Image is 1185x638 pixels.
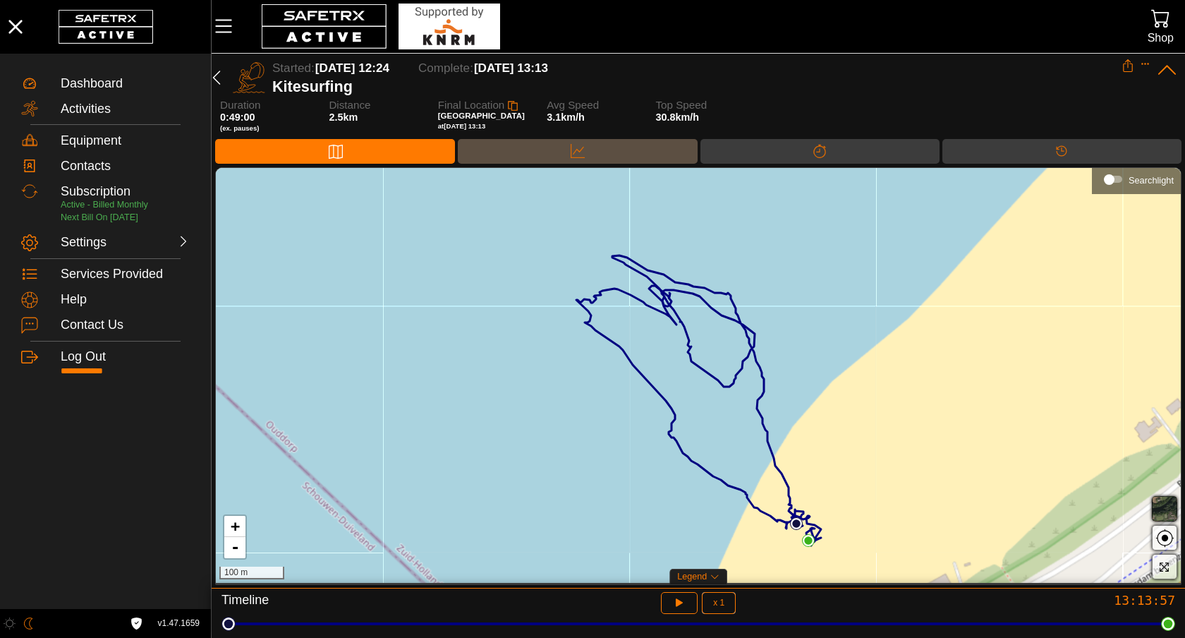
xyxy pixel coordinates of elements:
span: x 1 [713,598,724,607]
span: Next Bill On [DATE] [61,212,138,222]
button: Menu [212,11,247,41]
span: Distance [329,100,419,112]
span: [DATE] 13:13 [474,61,548,75]
span: Duration [220,100,310,112]
img: ModeDark.svg [23,618,35,630]
span: [DATE] 12:24 [315,61,389,75]
span: v1.47.1659 [158,616,200,631]
span: 0:49:00 [220,112,255,123]
img: Equipment.svg [21,132,38,149]
a: License Agreement [127,618,146,630]
button: v1.47.1659 [150,612,208,635]
span: at [DATE] 13:13 [438,122,486,130]
div: 13:13:57 [861,592,1175,608]
div: Equipment [61,133,190,149]
div: Services Provided [61,267,190,282]
div: Settings [61,235,123,251]
div: Subscription [61,184,190,200]
div: Searchlight [1099,169,1174,190]
div: Searchlight [1129,175,1174,186]
span: 3.1km/h [547,112,585,123]
div: Timeline [221,592,536,614]
span: Started: [272,61,315,75]
button: Back [205,59,228,96]
img: Help.svg [21,291,38,308]
a: Zoom out [224,537,245,558]
img: ContactUs.svg [21,317,38,334]
img: ModeLight.svg [4,618,16,630]
span: Complete: [418,61,473,75]
span: [GEOGRAPHIC_DATA] [438,112,525,120]
div: Map [215,139,455,164]
img: PathStart.svg [790,517,803,530]
div: Activities [61,102,190,117]
span: Legend [677,572,707,582]
a: Zoom in [224,516,245,537]
span: 2.5km [329,112,358,123]
div: 100 m [219,567,284,579]
button: Expand [1141,59,1150,69]
div: Dashboard [61,76,190,92]
div: Contacts [61,159,190,174]
div: Help [61,292,190,308]
div: Data [458,139,697,164]
div: Contact Us [61,318,190,333]
span: Avg Speed [547,100,637,112]
div: Timeline [942,139,1181,164]
img: RescueLogo.svg [399,4,500,49]
span: Final Location [438,99,505,111]
span: 30.8km/h [656,112,700,123]
img: Activities.svg [21,100,38,117]
span: (ex. pauses) [220,124,310,133]
span: Active - Billed Monthly [61,200,148,210]
img: PathEnd.svg [802,534,815,547]
span: Top Speed [656,100,746,112]
div: Splits [700,139,940,164]
div: Shop [1148,28,1174,47]
img: KITE_SURFING.svg [233,61,265,94]
div: Kitesurfing [272,78,1122,96]
img: Subscription.svg [21,183,38,200]
div: Log Out [61,349,190,365]
button: x 1 [702,592,736,614]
